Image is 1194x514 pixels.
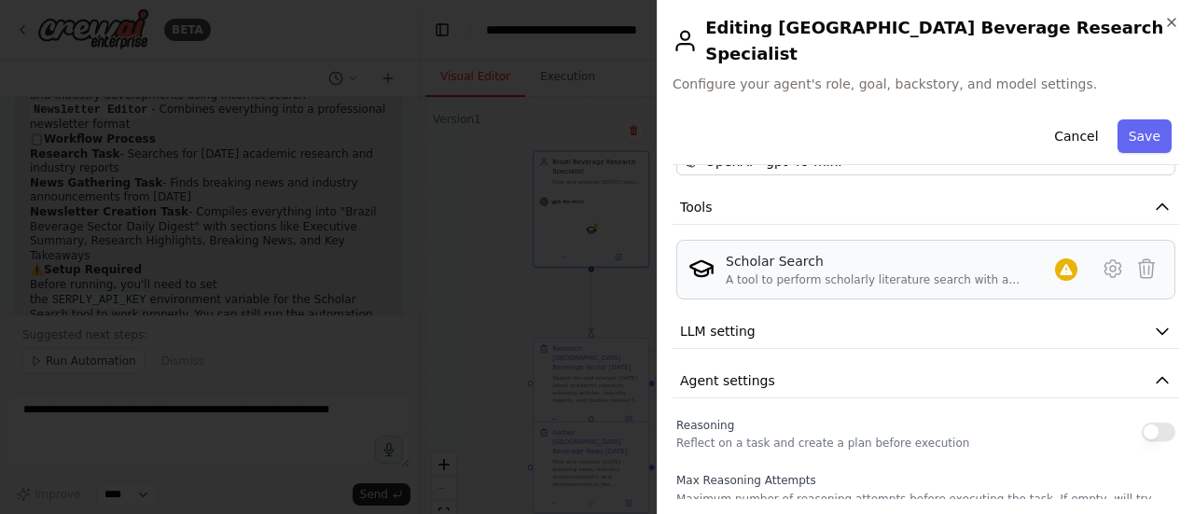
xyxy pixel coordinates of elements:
[676,473,1175,488] label: Max Reasoning Attempts
[688,256,715,282] img: SerplyScholarSearchTool
[673,364,1179,398] button: Agent settings
[680,371,775,390] span: Agent settings
[676,419,734,432] span: Reasoning
[726,252,1055,271] div: Scholar Search
[676,436,969,451] p: Reflect on a task and create a plan before execution
[680,322,756,340] span: LLM setting
[673,15,1179,67] h2: Editing [GEOGRAPHIC_DATA] Beverage Research Specialist
[673,190,1179,225] button: Tools
[1043,119,1109,153] button: Cancel
[680,198,713,216] span: Tools
[1096,252,1130,285] button: Configure tool
[726,272,1055,287] div: A tool to perform scholarly literature search with a search_query.
[1130,252,1163,285] button: Delete tool
[673,75,1179,93] span: Configure your agent's role, goal, backstory, and model settings.
[673,314,1179,349] button: LLM setting
[1118,119,1172,153] button: Save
